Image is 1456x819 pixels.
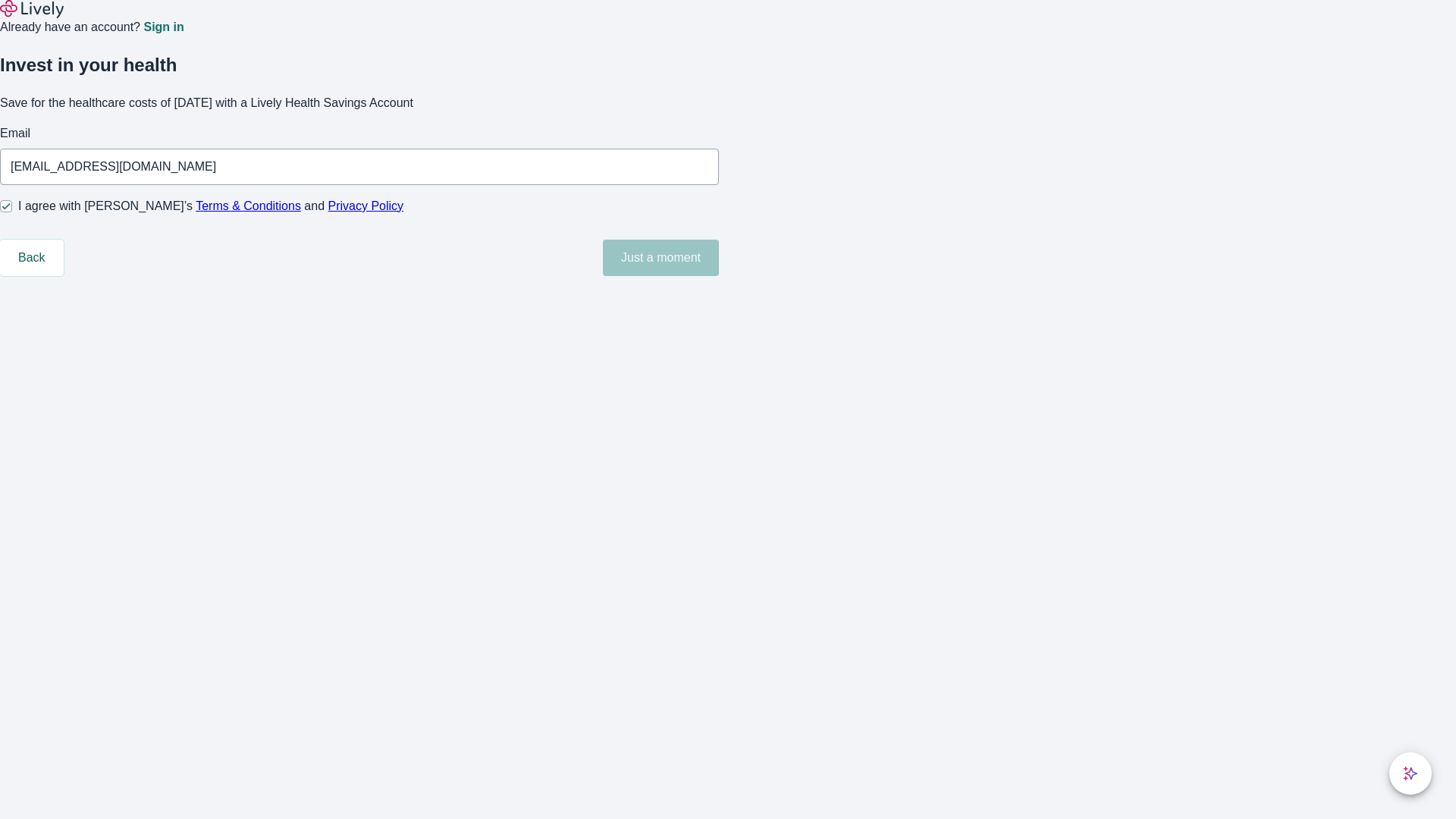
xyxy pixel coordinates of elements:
a: Privacy Policy [328,199,404,212]
a: Sign in [143,21,184,33]
svg: Lively AI Assistant [1403,766,1418,781]
button: chat [1389,752,1432,795]
span: I agree with [PERSON_NAME]’s and [18,197,403,215]
a: Terms & Conditions [196,199,301,212]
